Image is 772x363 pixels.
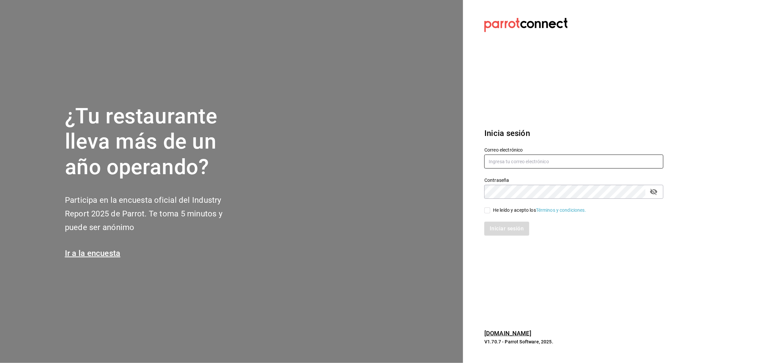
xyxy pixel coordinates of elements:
p: V1.70.7 - Parrot Software, 2025. [484,338,663,345]
h1: ¿Tu restaurante lleva más de un año operando? [65,104,245,180]
div: He leído y acepto los [493,207,586,214]
input: Ingresa tu correo electrónico [484,155,663,169]
a: [DOMAIN_NAME] [484,330,531,337]
a: Términos y condiciones. [536,207,586,213]
label: Correo electrónico [484,148,663,152]
h2: Participa en la encuesta oficial del Industry Report 2025 de Parrot. Te toma 5 minutos y puede se... [65,193,245,234]
h3: Inicia sesión [484,127,663,139]
label: Contraseña [484,178,663,182]
button: passwordField [648,186,659,197]
a: Ir a la encuesta [65,249,121,258]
